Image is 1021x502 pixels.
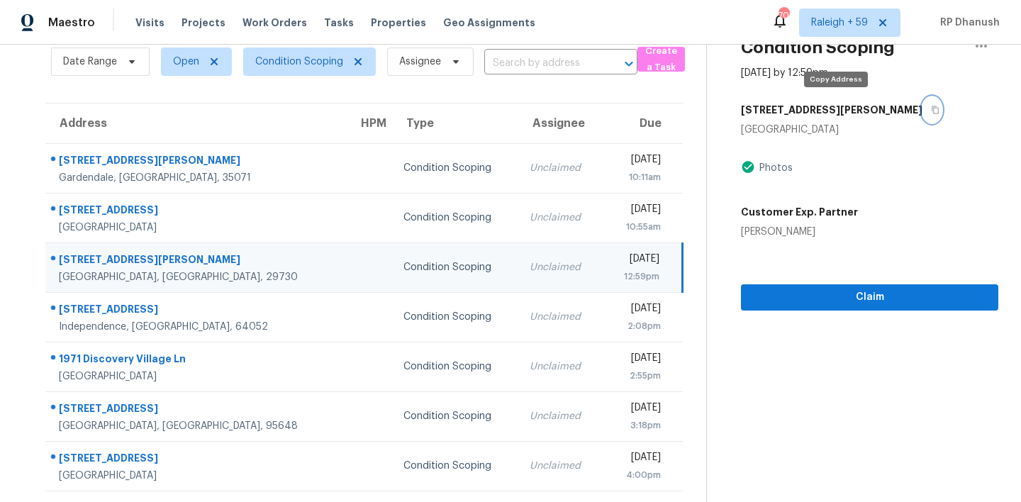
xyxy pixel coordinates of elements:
div: Condition Scoping [403,359,507,374]
span: Open [173,55,199,69]
h2: Condition Scoping [741,40,895,55]
div: [DATE] [614,450,661,468]
div: Unclaimed [530,310,591,324]
th: Type [392,104,518,143]
div: Photos [755,161,793,175]
div: Unclaimed [530,260,591,274]
div: [DATE] by 12:59pm [741,66,828,80]
div: [GEOGRAPHIC_DATA] [59,221,335,235]
span: Raleigh + 59 [811,16,868,30]
span: Date Range [63,55,117,69]
div: [GEOGRAPHIC_DATA] [741,123,998,137]
div: [STREET_ADDRESS] [59,203,335,221]
div: Unclaimed [530,409,591,423]
div: [STREET_ADDRESS] [59,451,335,469]
div: 2:55pm [614,369,661,383]
span: Properties [371,16,426,30]
div: 10:11am [614,170,661,184]
div: Unclaimed [530,211,591,225]
div: [DATE] [614,252,659,269]
div: Condition Scoping [403,161,507,175]
div: Gardendale, [GEOGRAPHIC_DATA], 35071 [59,171,335,185]
div: [STREET_ADDRESS][PERSON_NAME] [59,252,335,270]
th: Due [603,104,683,143]
div: Condition Scoping [403,260,507,274]
div: 12:59pm [614,269,659,284]
span: Projects [182,16,225,30]
span: Create a Task [645,43,678,76]
div: 704 [779,9,788,23]
div: [GEOGRAPHIC_DATA], [GEOGRAPHIC_DATA], 29730 [59,270,335,284]
span: Condition Scoping [255,55,343,69]
div: Unclaimed [530,359,591,374]
div: [DATE] [614,351,661,369]
img: Artifact Present Icon [741,160,755,174]
th: Address [45,104,347,143]
button: Open [619,54,639,74]
div: [DATE] [614,202,661,220]
div: 10:55am [614,220,661,234]
div: [GEOGRAPHIC_DATA] [59,469,335,483]
div: [DATE] [614,401,661,418]
div: Condition Scoping [403,211,507,225]
div: 3:18pm [614,418,661,433]
div: [DATE] [614,301,661,319]
div: Independence, [GEOGRAPHIC_DATA], 64052 [59,320,335,334]
div: 4:00pm [614,468,661,482]
div: Condition Scoping [403,459,507,473]
th: HPM [347,104,392,143]
input: Search by address [484,52,598,74]
div: [STREET_ADDRESS] [59,302,335,320]
div: [PERSON_NAME] [741,225,858,239]
span: Work Orders [242,16,307,30]
h5: Customer Exp. Partner [741,205,858,219]
button: Claim [741,284,998,311]
div: [STREET_ADDRESS][PERSON_NAME] [59,153,335,171]
span: Assignee [399,55,441,69]
div: 1971 Discovery Village Ln [59,352,335,369]
div: Unclaimed [530,161,591,175]
div: [GEOGRAPHIC_DATA] [59,369,335,384]
span: Tasks [324,18,354,28]
h5: [STREET_ADDRESS][PERSON_NAME] [741,103,922,117]
span: Claim [752,289,987,306]
span: Maestro [48,16,95,30]
div: Condition Scoping [403,409,507,423]
span: RP Dhanush [934,16,1000,30]
div: [DATE] [614,152,661,170]
span: Geo Assignments [443,16,535,30]
div: 2:08pm [614,319,661,333]
div: Condition Scoping [403,310,507,324]
button: Create a Task [637,47,685,72]
div: [GEOGRAPHIC_DATA], [GEOGRAPHIC_DATA], 95648 [59,419,335,433]
div: Unclaimed [530,459,591,473]
div: [STREET_ADDRESS] [59,401,335,419]
th: Assignee [518,104,603,143]
span: Visits [135,16,164,30]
